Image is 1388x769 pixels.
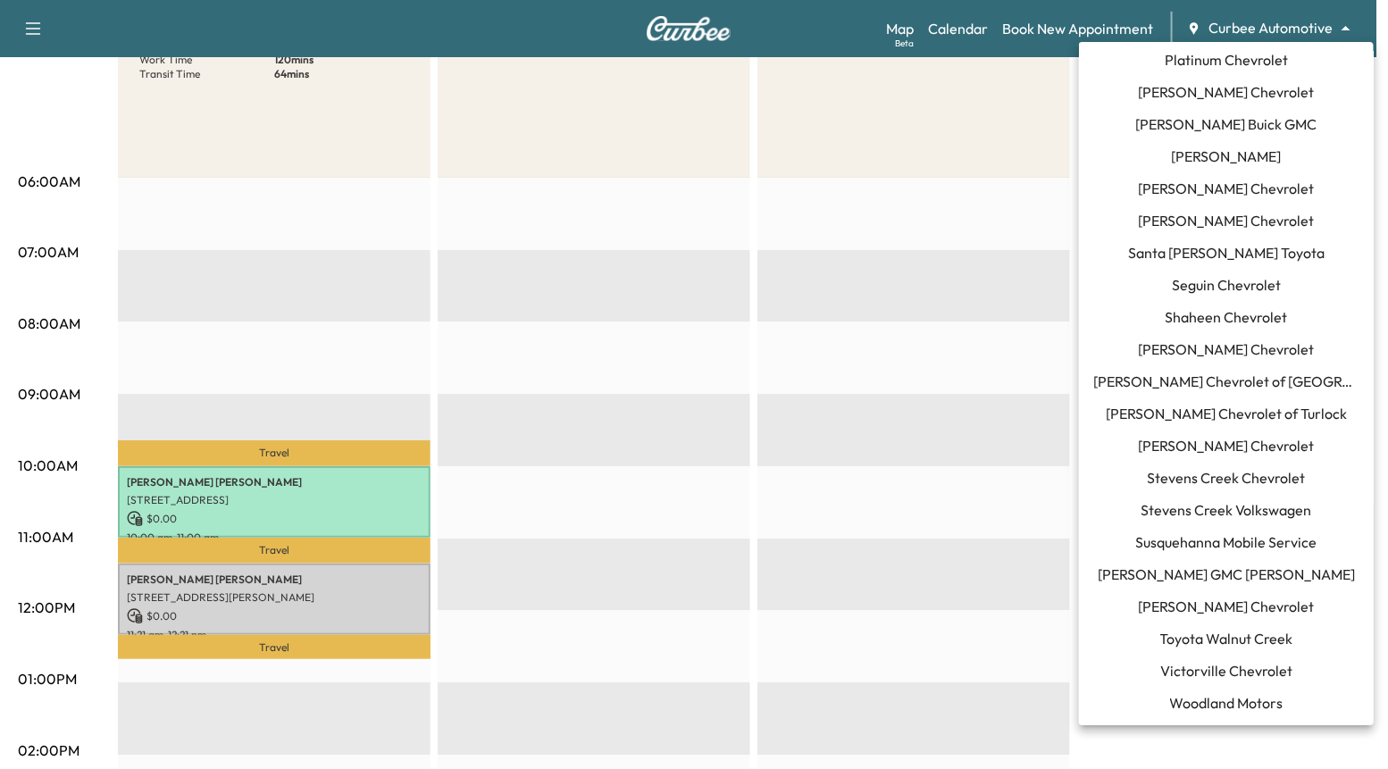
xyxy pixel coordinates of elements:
[1170,692,1283,714] span: Woodland Motors
[1148,467,1306,489] span: Stevens Creek Chevrolet
[1172,274,1281,296] span: Seguin Chevrolet
[1165,49,1288,71] span: Platinum Chevrolet
[1136,531,1317,553] span: Susquehanna Mobile Service
[1128,242,1325,263] span: Santa [PERSON_NAME] Toyota
[1139,339,1315,360] span: [PERSON_NAME] Chevrolet
[1166,306,1288,328] span: Shaheen Chevrolet
[1139,81,1315,103] span: [PERSON_NAME] Chevrolet
[1136,113,1317,135] span: [PERSON_NAME] Buick GMC
[1141,499,1312,521] span: Stevens Creek Volkswagen
[1139,596,1315,617] span: [PERSON_NAME] Chevrolet
[1139,210,1315,231] span: [PERSON_NAME] Chevrolet
[1139,435,1315,456] span: [PERSON_NAME] Chevrolet
[1160,660,1292,681] span: Victorville Chevrolet
[1093,371,1359,392] span: [PERSON_NAME] Chevrolet of [GEOGRAPHIC_DATA]
[1160,628,1293,649] span: Toyota Walnut Creek
[1172,146,1282,167] span: [PERSON_NAME]
[1106,403,1347,424] span: [PERSON_NAME] Chevrolet of Turlock
[1098,564,1355,585] span: [PERSON_NAME] GMC [PERSON_NAME]
[1139,178,1315,199] span: [PERSON_NAME] Chevrolet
